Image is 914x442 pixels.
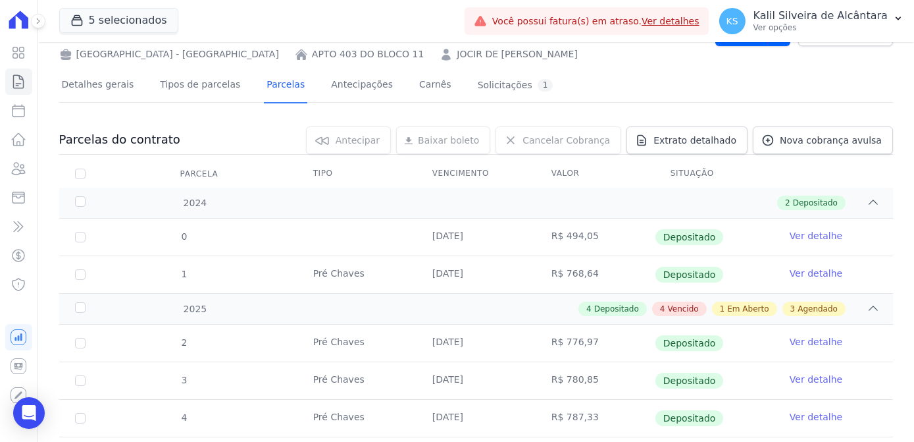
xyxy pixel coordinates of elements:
td: R$ 768,64 [536,256,655,293]
td: [DATE] [417,325,536,362]
td: Pré Chaves [297,325,417,362]
input: Só é possível selecionar pagamentos em aberto [75,269,86,280]
span: 1 [180,269,188,279]
span: Você possui fatura(s) em atraso. [492,14,699,28]
td: [DATE] [417,400,536,437]
input: Só é possível selecionar pagamentos em aberto [75,375,86,386]
span: Depositado [655,410,724,426]
div: [GEOGRAPHIC_DATA] - [GEOGRAPHIC_DATA] [59,47,279,61]
th: Tipo [297,160,417,188]
span: Depositado [655,335,724,351]
a: Ver detalhes [642,16,699,26]
span: 1 [720,303,725,315]
span: Nova cobrança avulsa [780,134,882,147]
p: Kalil Silveira de Alcântara [753,9,888,22]
span: 4 [180,412,188,423]
span: Vencido [668,303,699,315]
span: 4 [660,303,665,315]
th: Situação [655,160,774,188]
td: [DATE] [417,362,536,399]
h3: Parcelas do contrato [59,132,180,148]
span: Depositado [655,373,724,389]
td: R$ 780,85 [536,362,655,399]
div: Open Intercom Messenger [13,397,45,429]
td: R$ 494,05 [536,219,655,256]
a: Tipos de parcelas [157,69,243,103]
input: Só é possível selecionar pagamentos em aberto [75,413,86,424]
td: R$ 787,33 [536,400,655,437]
span: 4 [586,303,592,315]
th: Vencimento [417,160,536,188]
span: Depositado [793,197,838,209]
td: [DATE] [417,219,536,256]
div: Solicitações [478,79,553,92]
a: Ver detalhe [790,335,842,348]
div: Parcela [165,161,234,187]
a: APTO 403 DO BLOCO 11 [312,47,424,61]
a: Solicitações1 [475,69,556,103]
a: Ver detalhe [790,410,842,424]
a: Ver detalhe [790,229,842,242]
span: 3 [180,375,188,385]
a: Antecipações [328,69,395,103]
a: Ver detalhe [790,267,842,280]
span: Agendado [798,303,838,315]
button: 5 selecionados [59,8,178,33]
a: Carnês [417,69,454,103]
td: Pré Chaves [297,400,417,437]
th: Valor [536,160,655,188]
div: 1 [538,79,553,92]
span: 0 [180,231,188,242]
td: R$ 776,97 [536,325,655,362]
span: 2 [180,337,188,348]
a: Parcelas [264,69,307,103]
span: KS [726,16,738,26]
td: Pré Chaves [297,362,417,399]
span: Depositado [594,303,639,315]
td: [DATE] [417,256,536,293]
button: KS Kalil Silveira de Alcântara Ver opções [709,3,914,40]
a: Nova cobrança avulsa [753,126,893,154]
a: Extrato detalhado [626,126,748,154]
span: Em Aberto [727,303,769,315]
a: Detalhes gerais [59,69,137,103]
span: 3 [790,303,796,315]
span: Depositado [655,229,724,245]
input: Só é possível selecionar pagamentos em aberto [75,232,86,242]
span: 2 [785,197,790,209]
td: Pré Chaves [297,256,417,293]
a: Ver detalhe [790,373,842,386]
p: Ver opções [753,22,888,33]
span: Extrato detalhado [653,134,736,147]
input: Só é possível selecionar pagamentos em aberto [75,338,86,348]
span: Depositado [655,267,724,283]
a: JOCIR DE [PERSON_NAME] [457,47,578,61]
